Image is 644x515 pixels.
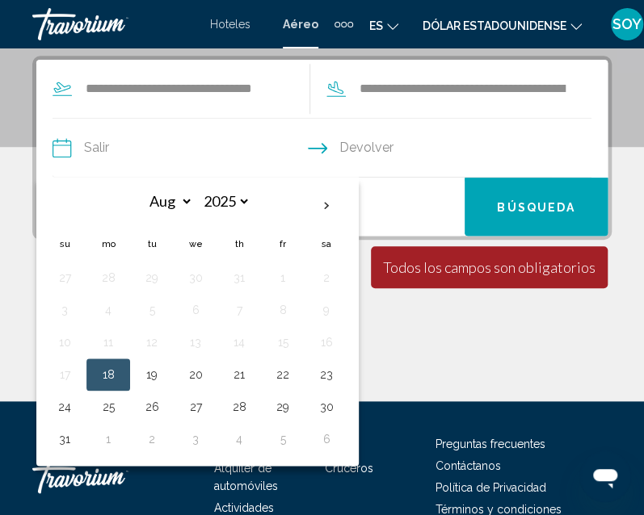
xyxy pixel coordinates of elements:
[314,299,339,321] button: Day 9
[139,299,165,321] button: Day 5
[270,363,296,386] button: Day 22
[183,396,208,418] button: Day 27
[214,501,274,514] a: Actividades
[141,187,193,216] select: Select month
[369,19,383,32] font: es
[305,187,348,224] button: Next month
[270,266,296,289] button: Day 1
[436,481,546,494] a: Política de Privacidad
[139,266,165,289] button: Day 29
[270,331,296,354] button: Day 15
[95,299,121,321] button: Day 4
[53,119,308,177] button: Depart date
[226,396,252,418] button: Day 28
[226,299,252,321] button: Day 7
[95,266,121,289] button: Day 28
[139,428,165,450] button: Day 2
[52,396,78,418] button: Day 24
[52,299,78,321] button: Day 3
[369,14,398,37] button: Cambiar idioma
[314,363,339,386] button: Day 23
[32,8,194,40] a: Travorium
[183,331,208,354] button: Day 13
[95,396,121,418] button: Day 25
[226,428,252,450] button: Day 4
[139,363,165,386] button: Day 19
[198,187,250,216] select: Select year
[283,18,318,31] a: Aéreo
[335,11,353,37] button: Elementos de navegación adicionales
[314,396,339,418] button: Day 30
[423,19,566,32] font: Dólar estadounidense
[183,266,208,289] button: Day 30
[52,363,78,386] button: Day 17
[139,396,165,418] button: Day 26
[226,266,252,289] button: Day 31
[423,14,582,37] button: Cambiar moneda
[325,462,373,475] a: Cruceros
[465,178,608,236] button: Búsqueda
[183,428,208,450] button: Day 3
[308,119,592,177] button: Return date
[139,331,165,354] button: Day 12
[32,453,194,501] a: Travorium
[339,136,394,159] span: Devolver
[314,331,339,354] button: Day 16
[383,258,596,276] div: Todos los campos son obligatorios
[497,201,575,214] span: Búsqueda
[95,331,121,354] button: Day 11
[183,299,208,321] button: Day 6
[314,428,339,450] button: Day 6
[36,60,608,236] div: Search widget
[436,438,545,450] a: Preguntas frecuentes
[436,459,501,472] a: Contáctanos
[226,331,252,354] button: Day 14
[612,15,642,32] font: SOY
[214,462,278,492] a: Alquiler de automóviles
[270,428,296,450] button: Day 5
[270,299,296,321] button: Day 8
[210,18,250,31] a: Hoteles
[95,428,121,450] button: Day 1
[183,363,208,386] button: Day 20
[52,331,78,354] button: Day 10
[270,396,296,418] button: Day 29
[52,266,78,289] button: Day 27
[226,363,252,386] button: Day 21
[52,428,78,450] button: Day 31
[314,266,339,289] button: Day 2
[579,450,631,502] iframe: Botón para iniciar la ventana de mensajería
[95,363,121,386] button: Day 18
